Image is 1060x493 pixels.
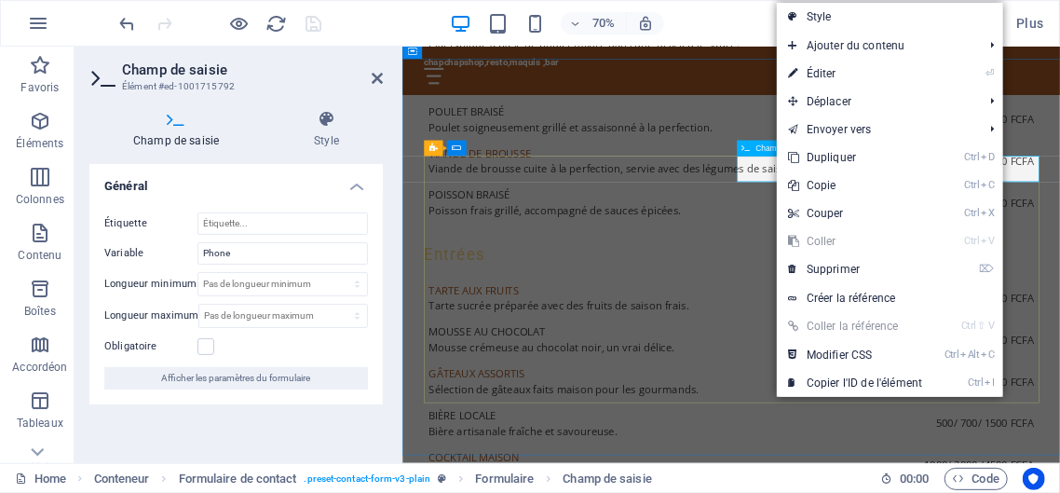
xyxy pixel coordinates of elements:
p: Éléments [16,136,63,151]
span: Champ de saisie [755,144,814,152]
i: V [988,320,994,332]
label: Longueur minimum [104,279,197,289]
a: Ctrl⇧VColler la référence [777,312,933,340]
a: ⌦Supprimer [777,255,933,283]
button: Plus [983,8,1052,38]
i: Ctrl [969,377,984,389]
p: Tableaux [17,416,63,431]
i: Annuler : Modifier le texte (Ctrl+Z) [117,13,139,34]
span: Cliquez pour sélectionner. Double-cliquez pour modifier. [179,468,297,490]
input: Variable... [197,242,368,265]
span: . preset-contact-form-v3-plain [305,468,431,490]
i: Ctrl [965,235,980,247]
i: C [981,349,994,361]
a: CtrlCCopie [777,171,933,199]
p: Boîtes [24,304,56,319]
a: CtrlVColler [777,227,933,255]
h6: Durée de la session [880,468,930,490]
h4: Champ de saisie [89,110,270,149]
a: Envoyer vers [777,116,975,144]
button: Afficher les paramètres du formulaire [104,367,368,390]
i: Ctrl [961,320,976,332]
span: Plus [990,14,1044,33]
button: 70% [561,12,627,34]
a: Style [777,3,1003,31]
button: Code [944,468,1008,490]
span: 00 00 [900,468,929,490]
p: Contenu [18,248,61,263]
a: CtrlDDupliquer [777,144,933,171]
i: Cet élément est une présélection personnalisable. [438,473,446,484]
a: CtrlXCouper [777,199,933,227]
p: Colonnes [16,192,64,207]
i: X [981,207,994,219]
label: Obligatoire [104,336,197,358]
i: Ctrl [965,207,980,219]
span: : [913,472,916,486]
a: CtrlAltCModifier CSS [777,341,933,369]
i: Ctrl [965,151,980,163]
p: Favoris [20,80,59,95]
i: D [981,151,994,163]
span: Code [953,468,999,490]
i: I [985,377,994,389]
h3: Élément #ed-1001715792 [122,78,346,95]
label: Variable [104,242,197,265]
i: Ctrl [944,349,959,361]
i: Actualiser la page [266,13,288,34]
i: Alt [961,349,980,361]
span: Ajouter du contenu [777,32,975,60]
h4: Général [89,164,383,198]
i: V [981,235,994,247]
label: Étiquette [104,212,197,235]
h6: 70% [589,12,618,34]
a: Créer la référence [777,284,1003,312]
button: undo [116,12,139,34]
span: Cliquez pour sélectionner. Double-cliquez pour modifier. [94,468,150,490]
button: Cliquez ici pour quitter le mode Aperçu et poursuivre l'édition. [228,12,251,34]
a: CtrlICopier l'ID de l'élément [777,369,933,397]
i: Lors du redimensionnement, ajuster automatiquement le niveau de zoom en fonction de l'appareil sé... [637,15,654,32]
nav: breadcrumb [94,468,652,490]
a: ⏎Éditer [777,60,933,88]
button: reload [265,12,288,34]
i: ⏎ [985,67,994,79]
i: ⌦ [979,263,994,275]
a: Cliquez pour annuler la sélection. Double-cliquez pour ouvrir Pages. [15,468,66,490]
h4: Style [270,110,383,149]
label: Longueur maximum [104,310,198,321]
input: Étiquette... [197,212,368,235]
span: Cliquez pour sélectionner. Double-cliquez pour modifier. [475,468,534,490]
i: ⇧ [978,320,986,332]
button: Usercentrics [1023,468,1045,490]
span: Cliquez pour sélectionner. Double-cliquez pour modifier. [564,468,652,490]
h2: Champ de saisie [122,62,383,78]
i: C [981,179,994,191]
p: Accordéon [12,360,67,375]
i: Ctrl [965,179,980,191]
span: Afficher les paramètres du formulaire [162,367,311,390]
span: Déplacer [777,88,975,116]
